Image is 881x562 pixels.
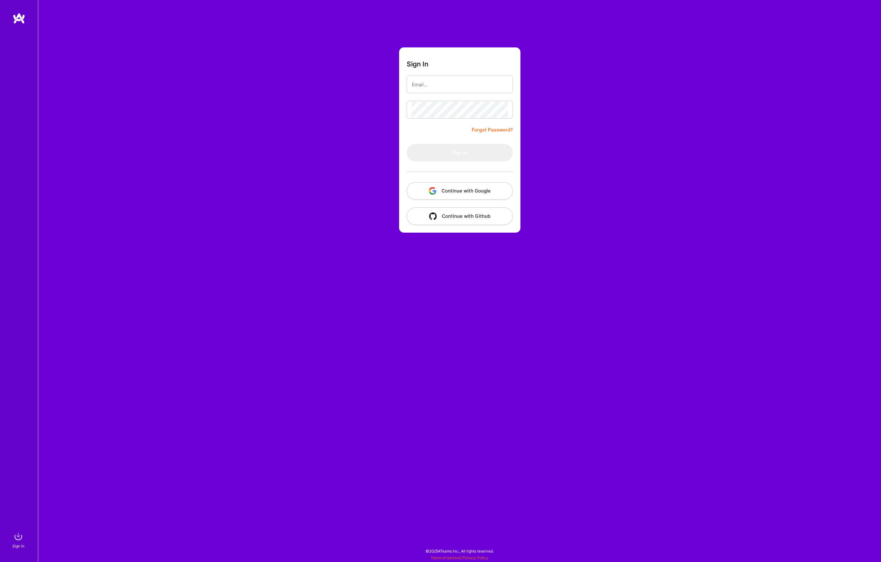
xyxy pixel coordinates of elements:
[429,187,436,195] img: icon
[472,126,513,134] a: Forgot Password?
[407,144,513,162] button: Sign In
[38,543,881,559] div: © 2025 ATeams Inc., All rights reserved.
[12,530,25,543] img: sign in
[407,182,513,200] button: Continue with Google
[13,13,25,24] img: logo
[407,207,513,225] button: Continue with Github
[431,555,460,560] a: Terms of Service
[12,543,24,549] div: Sign In
[463,555,488,560] a: Privacy Policy
[13,530,25,549] a: sign inSign In
[429,212,437,220] img: icon
[407,60,428,68] h3: Sign In
[431,555,488,560] span: |
[412,76,508,93] input: Email...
